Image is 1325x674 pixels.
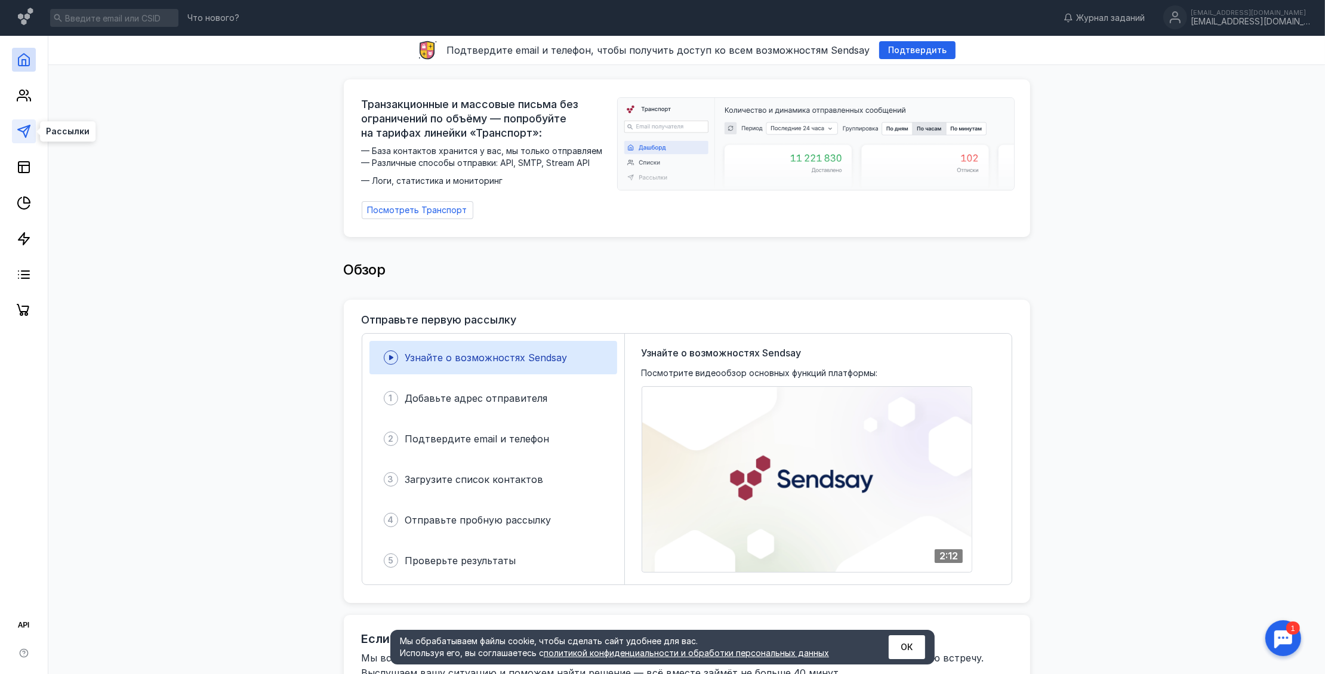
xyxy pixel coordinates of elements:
span: Подтвердить [888,45,947,56]
a: Посмотреть Транспорт [362,201,473,219]
span: Транзакционные и массовые письма без ограничений по объёму — попробуйте на тарифах линейки «Транс... [362,97,610,140]
div: [EMAIL_ADDRESS][DOMAIN_NAME] [1191,17,1310,27]
div: Мы обрабатываем файлы cookie, чтобы сделать сайт удобнее для вас. Используя его, вы соглашаетесь c [400,635,859,659]
span: Добавьте адрес отправителя [405,392,548,404]
span: Загрузите список контактов [405,473,544,485]
span: 2 [388,433,393,445]
h3: Отправьте первую рассылку [362,314,517,326]
a: политикой конфиденциальности и обработки персональных данных [544,648,829,658]
span: Что нового? [187,14,239,22]
input: Введите email или CSID [50,9,178,27]
button: ОК [889,635,925,659]
span: Обзор [344,261,386,278]
span: Посмотреть Транспорт [368,205,467,216]
button: Подтвердить [879,41,956,59]
span: Рассылки [46,127,90,136]
span: — База контактов хранится у вас, мы только отправляем — Различные способы отправки: API, SMTP, St... [362,145,610,187]
span: Проверьте результаты [405,555,516,567]
span: Узнайте о возможностях Sendsay [642,346,802,360]
span: Отправьте пробную рассылку [405,514,551,526]
span: Узнайте о возможностях Sendsay [405,352,568,364]
a: Что нового? [181,14,245,22]
span: Подтвердите email и телефон [405,433,550,445]
span: Журнал заданий [1076,12,1145,24]
h2: Если удобнее «голосом» [362,632,513,646]
span: Посмотрите видеообзор основных функций платформы: [642,367,878,379]
span: 1 [389,392,393,404]
span: Подтвердите email и телефон, чтобы получить доступ ко всем возможностям Sendsay [446,44,870,56]
div: 2:12 [935,549,963,563]
div: 1 [27,7,41,20]
a: Журнал заданий [1058,12,1151,24]
div: [EMAIL_ADDRESS][DOMAIN_NAME] [1191,9,1310,16]
img: dashboard-transport-banner [618,98,1014,190]
span: 4 [388,514,394,526]
span: 5 [388,555,393,567]
span: 3 [388,473,394,485]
